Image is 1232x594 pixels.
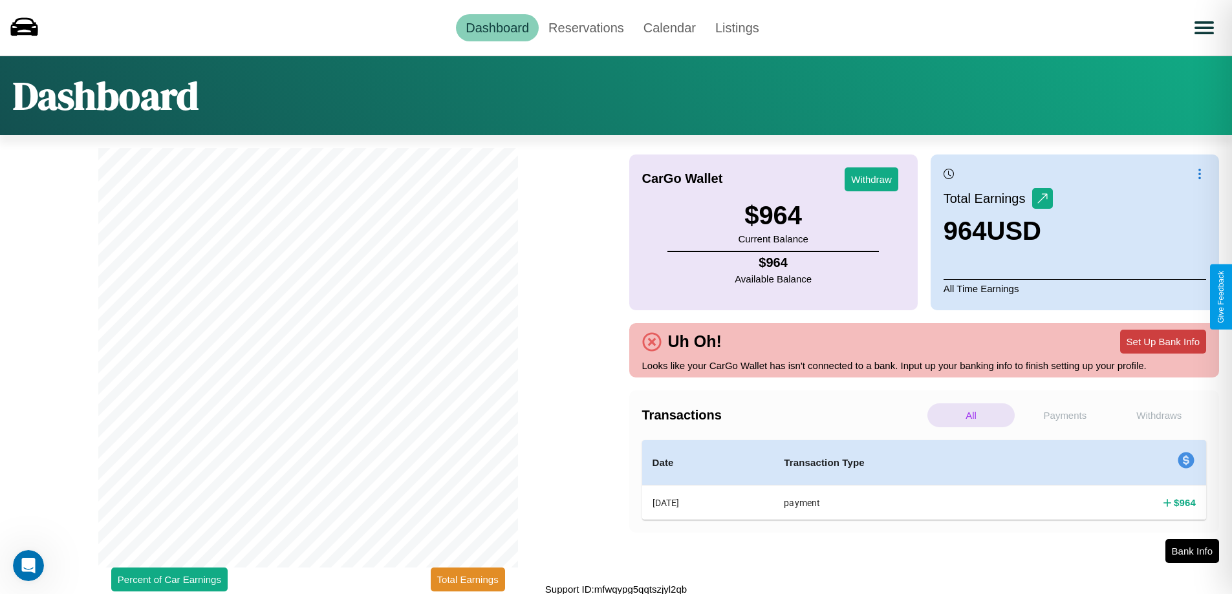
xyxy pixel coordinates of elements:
[927,403,1015,427] p: All
[13,69,199,122] h1: Dashboard
[456,14,539,41] a: Dashboard
[735,255,812,270] h4: $ 964
[642,357,1207,374] p: Looks like your CarGo Wallet has isn't connected to a bank. Input up your banking info to finish ...
[642,440,1207,520] table: simple table
[1116,403,1203,427] p: Withdraws
[944,187,1032,210] p: Total Earnings
[735,270,812,288] p: Available Balance
[784,455,1043,471] h4: Transaction Type
[13,550,44,581] iframe: Intercom live chat
[1186,10,1222,46] button: Open menu
[706,14,769,41] a: Listings
[1216,271,1226,323] div: Give Feedback
[662,332,728,351] h4: Uh Oh!
[773,485,1053,520] th: payment
[944,217,1053,246] h3: 964 USD
[642,171,723,186] h4: CarGo Wallet
[111,567,228,591] button: Percent of Car Earnings
[738,230,808,248] p: Current Balance
[738,201,808,230] h3: $ 964
[1165,539,1219,563] button: Bank Info
[539,14,634,41] a: Reservations
[944,279,1206,297] p: All Time Earnings
[845,167,898,191] button: Withdraw
[642,485,774,520] th: [DATE]
[1174,496,1196,509] h4: $ 964
[642,408,924,423] h4: Transactions
[653,455,764,471] h4: Date
[1120,330,1206,354] button: Set Up Bank Info
[1021,403,1108,427] p: Payments
[634,14,706,41] a: Calendar
[431,567,505,591] button: Total Earnings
